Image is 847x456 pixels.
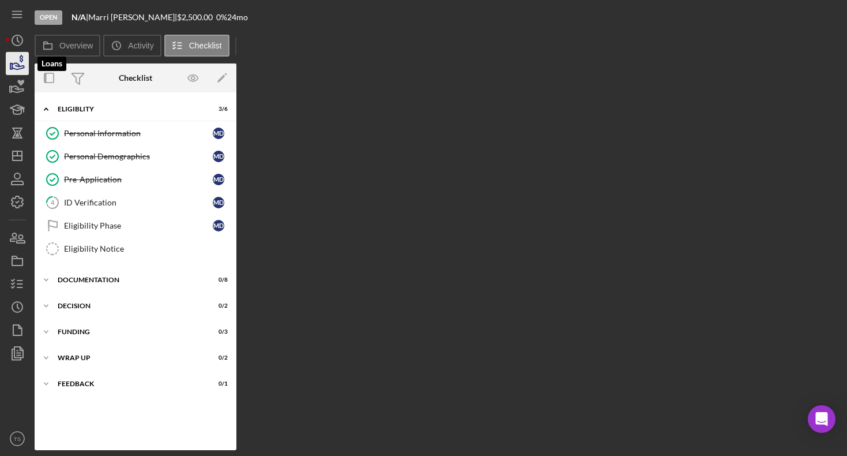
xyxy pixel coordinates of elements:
div: M D [213,220,224,231]
div: Documentation [58,276,199,283]
div: Eligibility Notice [64,244,230,253]
a: Eligibility PhaseMD [40,214,231,237]
label: Activity [128,41,153,50]
div: M D [213,174,224,185]
div: Marri [PERSON_NAME] | [88,13,177,22]
text: TS [14,436,21,442]
div: 0 / 1 [207,380,228,387]
div: Checklist [119,73,152,83]
div: Open [35,10,62,25]
button: Checklist [164,35,229,57]
div: | [71,13,88,22]
div: Open Intercom Messenger [808,405,835,433]
div: M D [213,151,224,162]
div: Personal Information [64,129,213,138]
div: 24 mo [227,13,248,22]
a: Personal InformationMD [40,122,231,145]
b: N/A [71,12,86,22]
button: Activity [103,35,161,57]
a: 4ID VerificationMD [40,191,231,214]
a: Personal DemographicsMD [40,145,231,168]
label: Overview [59,41,93,50]
div: Eligiblity [58,106,199,113]
div: Decision [58,302,199,309]
a: Pre-ApplicationMD [40,168,231,191]
div: $2,500.00 [177,13,216,22]
div: M D [213,197,224,208]
div: Funding [58,328,199,335]
div: M D [213,128,224,139]
button: Overview [35,35,100,57]
a: Eligibility Notice [40,237,231,260]
div: 3 / 6 [207,106,228,113]
div: 0 / 2 [207,354,228,361]
div: Eligibility Phase [64,221,213,230]
div: 0 / 2 [207,302,228,309]
div: 0 / 8 [207,276,228,283]
div: Pre-Application [64,175,213,184]
div: Wrap up [58,354,199,361]
div: 0 / 3 [207,328,228,335]
tspan: 4 [51,199,55,206]
button: TS [6,427,29,450]
label: Checklist [189,41,222,50]
div: ID Verification [64,198,213,207]
div: Feedback [58,380,199,387]
div: Personal Demographics [64,152,213,161]
div: 0 % [216,13,227,22]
